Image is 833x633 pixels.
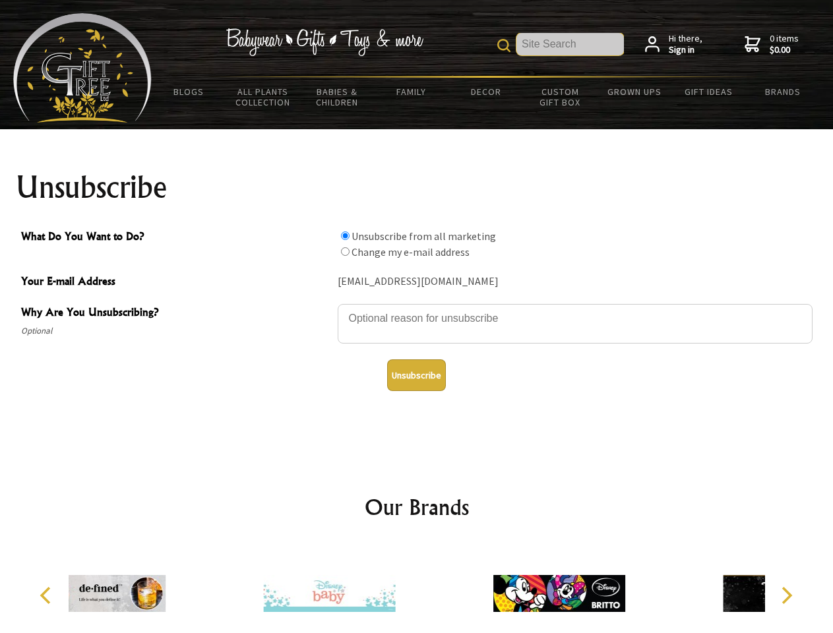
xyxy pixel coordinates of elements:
[745,33,799,56] a: 0 items$0.00
[746,78,820,105] a: Brands
[497,39,510,52] img: product search
[21,323,331,339] span: Optional
[21,304,331,323] span: Why Are You Unsubscribing?
[387,359,446,391] button: Unsubscribe
[341,247,350,256] input: What Do You Want to Do?
[26,491,807,523] h2: Our Brands
[338,272,813,292] div: [EMAIL_ADDRESS][DOMAIN_NAME]
[21,273,331,292] span: Your E-mail Address
[352,245,470,258] label: Change my e-mail address
[645,33,702,56] a: Hi there,Sign in
[770,32,799,56] span: 0 items
[13,13,152,123] img: Babyware - Gifts - Toys and more...
[226,28,423,56] img: Babywear - Gifts - Toys & more
[16,171,818,203] h1: Unsubscribe
[152,78,226,105] a: BLOGS
[523,78,598,116] a: Custom Gift Box
[375,78,449,105] a: Family
[338,304,813,344] textarea: Why Are You Unsubscribing?
[21,228,331,247] span: What Do You Want to Do?
[669,44,702,56] strong: Sign in
[597,78,671,105] a: Grown Ups
[33,581,62,610] button: Previous
[226,78,301,116] a: All Plants Collection
[516,33,624,55] input: Site Search
[669,33,702,56] span: Hi there,
[341,231,350,240] input: What Do You Want to Do?
[448,78,523,105] a: Decor
[770,44,799,56] strong: $0.00
[671,78,746,105] a: Gift Ideas
[300,78,375,116] a: Babies & Children
[772,581,801,610] button: Next
[352,229,496,243] label: Unsubscribe from all marketing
